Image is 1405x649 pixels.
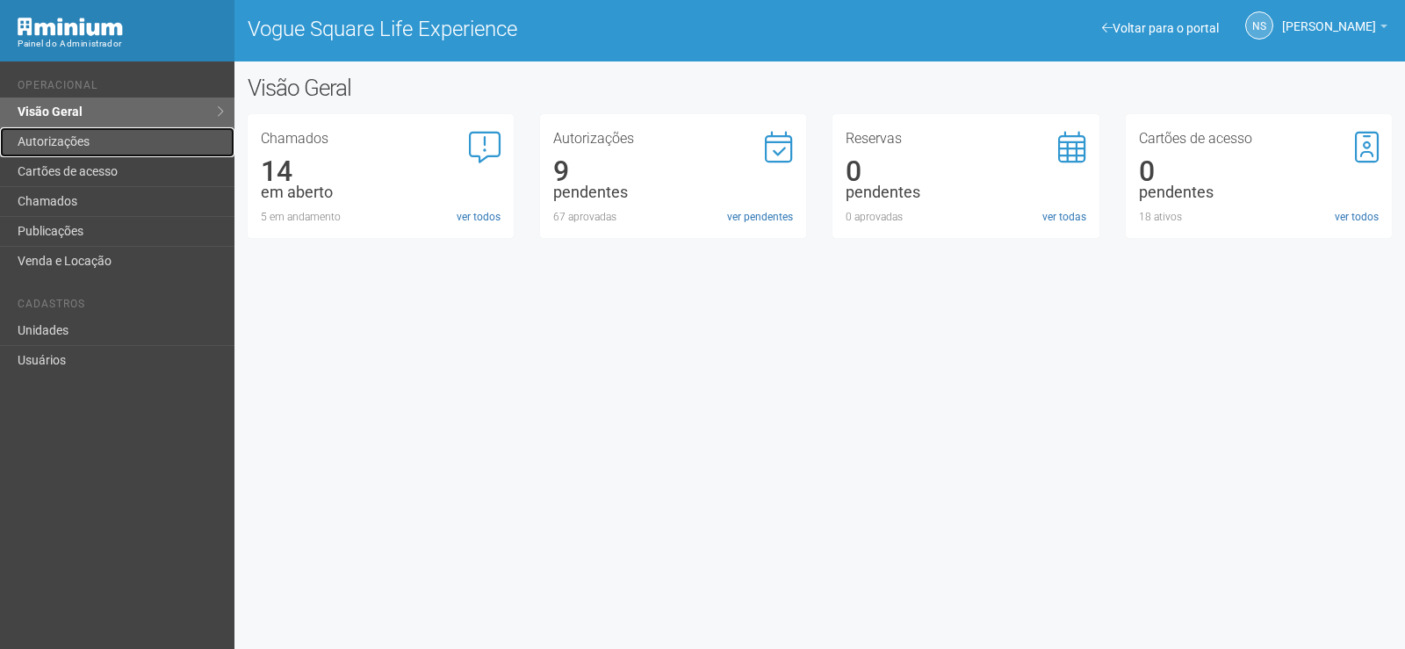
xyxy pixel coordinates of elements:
[727,209,793,225] a: ver pendentes
[261,209,501,225] div: 5 em andamento
[1282,3,1376,33] span: Nicolle Silva
[248,75,710,101] h2: Visão Geral
[261,184,501,200] div: em aberto
[261,132,501,146] h3: Chamados
[1139,184,1379,200] div: pendentes
[553,184,793,200] div: pendentes
[18,36,221,52] div: Painel do Administrador
[457,209,501,225] a: ver todos
[1245,11,1273,40] a: NS
[846,163,1085,179] div: 0
[1282,22,1387,36] a: [PERSON_NAME]
[18,298,221,316] li: Cadastros
[1139,132,1379,146] h3: Cartões de acesso
[248,18,807,40] h1: Vogue Square Life Experience
[1139,209,1379,225] div: 18 ativos
[1335,209,1379,225] a: ver todos
[846,209,1085,225] div: 0 aprovadas
[846,132,1085,146] h3: Reservas
[553,132,793,146] h3: Autorizações
[18,79,221,97] li: Operacional
[1139,163,1379,179] div: 0
[1042,209,1086,225] a: ver todas
[553,209,793,225] div: 67 aprovadas
[261,163,501,179] div: 14
[18,18,123,36] img: Minium
[846,184,1085,200] div: pendentes
[1102,21,1219,35] a: Voltar para o portal
[553,163,793,179] div: 9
